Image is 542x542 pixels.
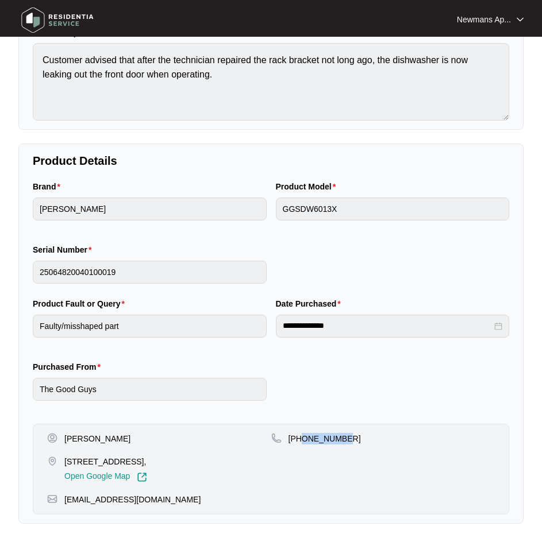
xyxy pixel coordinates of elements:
img: map-pin [47,494,57,504]
img: residentia service logo [17,3,98,37]
input: Product Fault or Query [33,315,267,338]
p: [PHONE_NUMBER] [289,433,361,444]
p: [PERSON_NAME] [64,433,130,444]
p: Product Details [33,153,509,169]
p: [EMAIL_ADDRESS][DOMAIN_NAME] [64,494,201,505]
img: map-pin [271,433,282,443]
label: Serial Number [33,244,96,255]
label: Product Fault or Query [33,298,129,309]
label: Product Model [276,181,341,192]
img: Link-External [137,472,147,482]
input: Brand [33,198,267,220]
a: Open Google Map [64,472,147,482]
img: user-pin [47,433,57,443]
input: Serial Number [33,261,267,284]
label: Date Purchased [276,298,345,309]
input: Product Model [276,198,510,220]
img: dropdown arrow [517,17,524,22]
label: Brand [33,181,65,192]
label: Purchased From [33,361,105,373]
img: map-pin [47,456,57,466]
input: Date Purchased [283,320,493,332]
p: Newmans Ap... [457,14,511,25]
textarea: Customer advised that after the technician repaired the rack bracket not long ago, the dishwasher... [33,43,509,121]
input: Purchased From [33,378,267,401]
p: [STREET_ADDRESS], [64,456,147,467]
